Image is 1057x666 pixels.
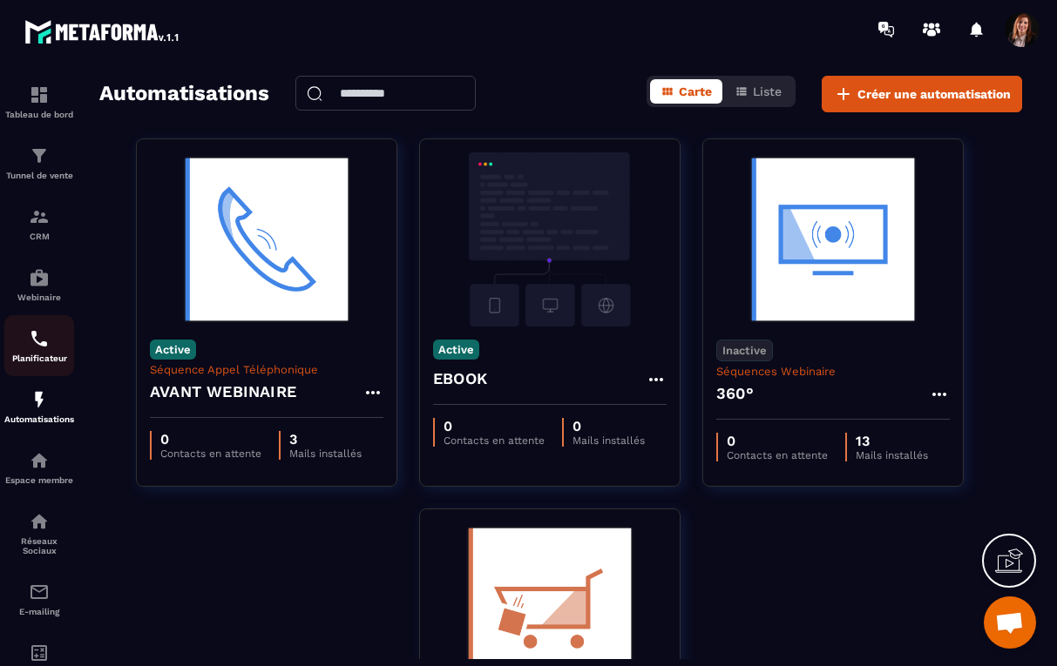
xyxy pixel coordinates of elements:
img: automations [29,450,50,471]
p: Séquence Appel Téléphonique [150,363,383,376]
p: 13 [856,433,928,449]
img: formation [29,145,50,166]
p: Tableau de bord [4,110,74,119]
p: Active [433,340,479,360]
p: Séquences Webinaire [716,365,950,378]
h4: EBOOK [433,367,487,391]
p: 0 [444,418,545,434]
img: scheduler [29,328,50,349]
img: automation-background [433,152,667,326]
img: formation [29,84,50,105]
a: automationsautomationsAutomatisations [4,376,74,437]
span: Créer une automatisation [857,85,1011,103]
p: CRM [4,232,74,241]
a: automationsautomationsEspace membre [4,437,74,498]
p: 3 [289,431,362,447]
button: Liste [724,79,792,104]
img: logo [24,16,181,47]
a: automationsautomationsWebinaire [4,254,74,315]
p: Webinaire [4,293,74,302]
p: Contacts en attente [727,449,828,461]
p: Contacts en attente [444,434,545,447]
p: 0 [160,431,261,447]
p: 0 [573,418,645,434]
h2: Automatisations [99,76,269,112]
a: emailemailE-mailing [4,568,74,629]
img: automation-background [150,152,383,326]
button: Créer une automatisation [822,76,1022,112]
p: E-mailing [4,607,74,616]
a: Ouvrir le chat [984,596,1036,649]
span: Carte [679,84,712,98]
a: formationformationTableau de bord [4,71,74,132]
img: formation [29,206,50,227]
p: Active [150,340,196,360]
a: schedulerschedulerPlanificateur [4,315,74,376]
img: automation-background [716,152,950,326]
p: Planificateur [4,353,74,363]
p: Mails installés [289,447,362,460]
img: automations [29,267,50,288]
p: Réseaux Sociaux [4,536,74,555]
span: Liste [753,84,782,98]
h4: AVANT WEBINAIRE [150,380,296,404]
a: formationformationTunnel de vente [4,132,74,193]
p: 0 [727,433,828,449]
img: social-network [29,511,50,532]
img: accountant [29,642,50,663]
p: Espace membre [4,475,74,485]
p: Tunnel de vente [4,171,74,180]
h4: 360° [716,381,754,406]
a: formationformationCRM [4,193,74,254]
a: social-networksocial-networkRéseaux Sociaux [4,498,74,568]
button: Carte [650,79,722,104]
p: Contacts en attente [160,447,261,460]
p: Inactive [716,340,773,361]
p: Automatisations [4,414,74,424]
img: email [29,582,50,602]
p: Mails installés [573,434,645,447]
img: automations [29,389,50,410]
p: Mails installés [856,449,928,461]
